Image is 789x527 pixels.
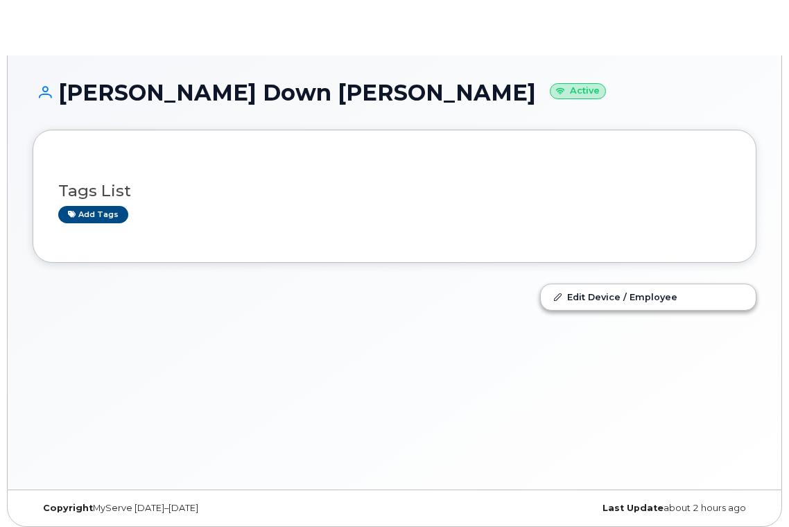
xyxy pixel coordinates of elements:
[33,503,394,514] div: MyServe [DATE]–[DATE]
[394,503,756,514] div: about 2 hours ago
[33,80,756,105] h1: [PERSON_NAME] Down [PERSON_NAME]
[58,206,128,223] a: Add tags
[550,83,606,99] small: Active
[541,284,756,309] a: Edit Device / Employee
[58,182,731,200] h3: Tags List
[43,503,93,513] strong: Copyright
[602,503,664,513] strong: Last Update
